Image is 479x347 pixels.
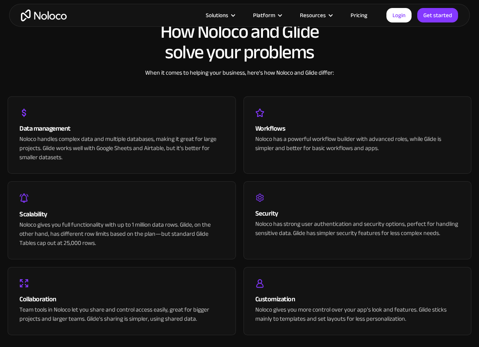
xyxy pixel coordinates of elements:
a: Pricing [341,10,377,20]
div: Noloco has a powerful workflow builder with advanced roles, while Glide is simpler and better for... [255,134,460,153]
div: Customization [255,294,460,305]
div: Scalability [19,209,224,220]
div: Noloco handles complex data and multiple databases, making it great for large projects. Glide wor... [19,134,224,162]
div: When it comes to helping your business, here's how Noloco and Glide differ: [8,68,471,77]
div: Platform [253,10,275,20]
div: Platform [244,10,290,20]
div: Workflows [255,123,460,134]
div: Team tools in Noloco let you share and control access easily, great for bigger projects and large... [19,305,224,323]
div: Solutions [206,10,228,20]
div: Noloco gives you more control over your app's look and features. Glide sticks mainly to templates... [255,305,460,323]
div: Resources [290,10,341,20]
div: Security [255,208,460,219]
div: Noloco gives you full functionality with up to 1 million data rows. Glide, on the other hand, has... [19,220,224,248]
div: Solutions [196,10,244,20]
div: Data management [19,123,224,134]
div: Collaboration [19,294,224,305]
h2: How Noloco and Glide solve your problems [8,21,471,62]
div: Noloco has strong user authentication and security options, perfect for handling sensitive data. ... [255,219,460,238]
a: home [21,10,67,21]
div: Resources [300,10,326,20]
a: Login [386,8,412,22]
a: Get started [417,8,458,22]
